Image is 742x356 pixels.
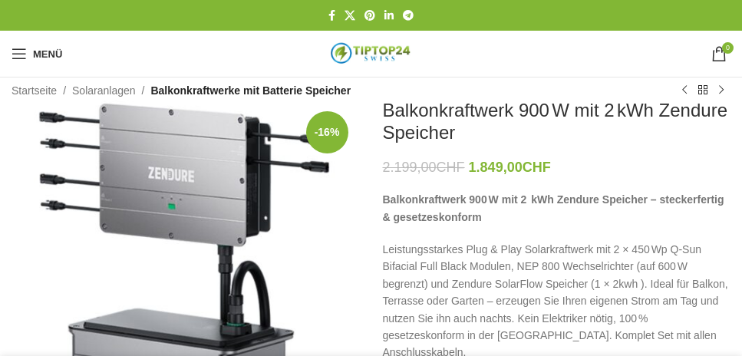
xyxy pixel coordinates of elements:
[340,5,360,26] a: X Social Link
[150,82,351,99] a: Balkonkraftwerke mit Batterie Speicher
[33,49,62,59] span: Menü
[383,100,731,144] h1: Balkonkraftwerk 900 W mit 2 kWh Zendure Speicher
[360,5,380,26] a: Pinterest Social Link
[398,5,418,26] a: Telegram Social Link
[12,82,351,99] nav: Breadcrumb
[383,193,724,222] strong: Balkonkraftwerk 900 W mit 2 kWh Zendure Speicher – steckerfertig & gesetzeskonform
[318,47,425,59] a: Logo der Website
[12,82,57,99] a: Startseite
[675,81,694,100] a: Vorheriges Produkt
[380,5,398,26] a: LinkedIn Social Link
[704,38,734,69] a: 0
[306,111,348,153] span: -16%
[712,81,730,100] a: Nächstes Produkt
[383,160,465,175] bdi: 2.199,00
[437,160,465,175] span: CHF
[324,5,340,26] a: Facebook Social Link
[469,160,551,175] bdi: 1.849,00
[4,38,70,69] a: Mobiles Menü öffnen
[523,160,551,175] span: CHF
[72,82,136,99] a: Solaranlagen
[722,42,734,54] span: 0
